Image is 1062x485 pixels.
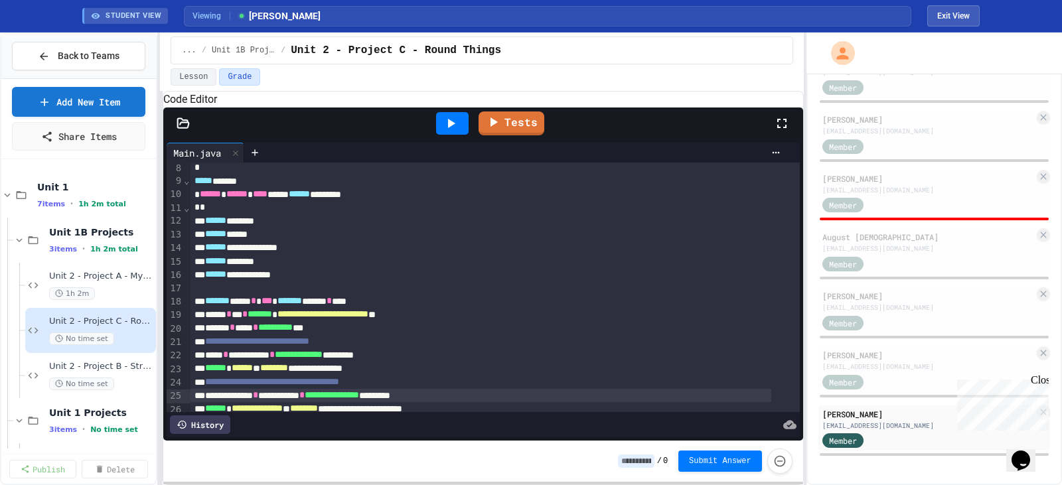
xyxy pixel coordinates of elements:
span: 3 items [49,425,77,434]
span: Unit 1B Projects [49,226,153,238]
a: Share Items [12,122,145,151]
div: 9 [167,174,183,188]
button: Submit Answer [678,450,762,472]
a: Delete [82,460,149,478]
span: Member [829,376,857,388]
span: • [82,424,85,435]
span: Viewing [192,10,230,22]
span: Member [829,317,857,329]
div: [PERSON_NAME] [822,173,1034,184]
span: Unit 1 [37,181,153,193]
span: [PERSON_NAME] [237,9,321,23]
iframe: chat widget [952,374,1049,431]
span: Unit 2 - Project C - Round Things [49,316,153,327]
div: 17 [167,282,183,295]
div: 25 [167,389,183,403]
span: No time set [90,425,138,434]
div: [EMAIL_ADDRESS][DOMAIN_NAME] [822,185,1034,195]
span: ... [182,45,196,56]
span: Member [829,199,857,211]
div: 15 [167,255,183,269]
div: [PERSON_NAME] [822,349,1034,361]
div: [EMAIL_ADDRESS][DOMAIN_NAME] [822,303,1034,312]
div: August [DEMOGRAPHIC_DATA] [822,231,1034,243]
div: 24 [167,376,183,389]
div: History [170,415,230,434]
div: 11 [167,202,183,215]
span: / [657,456,662,466]
span: Back to Teams [58,49,119,63]
span: Unit 2 - Project B - String Program [49,361,153,372]
div: 12 [167,214,183,228]
button: Force resubmission of student's answer (Admin only) [767,449,793,474]
span: Fold line [183,202,190,213]
div: 16 [167,269,183,282]
span: 7 items [37,200,65,208]
a: Add New Item [12,87,145,117]
span: Member [829,258,857,270]
div: 22 [167,349,183,362]
span: Unit 2 - Project C - Round Things [291,42,501,58]
span: Member [829,82,857,94]
div: 18 [167,295,183,309]
span: • [82,243,85,254]
span: Unit 1B Projects [212,45,275,56]
div: 14 [167,242,183,255]
span: Member [829,141,857,153]
div: [EMAIL_ADDRESS][DOMAIN_NAME] [822,362,1034,372]
a: Tests [479,111,544,135]
span: STUDENT VIEW [106,11,161,22]
span: / [281,45,285,56]
div: [PERSON_NAME] [822,290,1034,302]
span: Unit 1 Projects [49,407,153,419]
div: [PERSON_NAME] [822,408,1034,420]
div: [EMAIL_ADDRESS][DOMAIN_NAME] [822,126,1034,136]
div: [EMAIL_ADDRESS][DOMAIN_NAME] [822,421,1034,431]
button: Back to Teams [12,42,145,70]
div: My Account [817,38,858,68]
span: • [70,198,73,209]
span: 0 [663,456,668,466]
div: 21 [167,336,183,349]
span: No time set [49,332,114,345]
iframe: chat widget [1006,432,1049,472]
div: Main.java [167,143,244,163]
span: 1h 2m total [90,245,138,253]
span: Unit 2 - Project A - My Shape [49,271,153,282]
div: [EMAIL_ADDRESS][DOMAIN_NAME] [822,243,1034,253]
div: 26 [167,403,183,417]
div: [PERSON_NAME] [822,113,1034,125]
span: / [202,45,206,56]
button: Lesson [171,68,216,86]
span: 1h 2m total [78,200,126,208]
button: Grade [219,68,260,86]
div: Main.java [167,146,228,160]
div: 19 [167,309,183,322]
a: Publish [9,460,76,478]
span: 3 items [49,245,77,253]
span: 1h 2m [49,287,95,300]
div: 23 [167,363,183,376]
button: Exit student view [927,5,980,27]
div: Chat with us now!Close [5,5,92,84]
div: 8 [167,162,183,175]
span: No time set [49,378,114,390]
div: 20 [167,322,183,336]
span: Submit Answer [689,456,751,466]
div: 13 [167,228,183,242]
span: Member [829,435,857,447]
span: Fold line [183,175,190,186]
h6: Code Editor [163,92,803,107]
div: 10 [167,188,183,201]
